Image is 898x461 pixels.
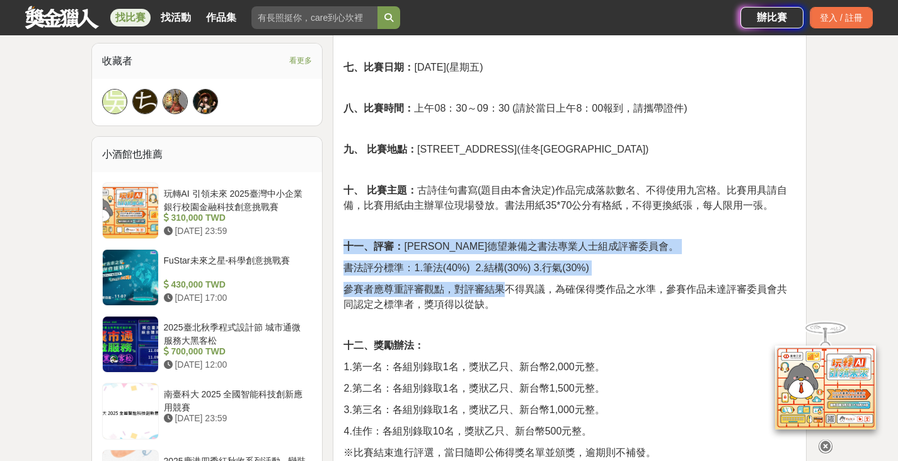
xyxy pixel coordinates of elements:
strong: 十、 比賽主題： [343,185,417,195]
strong: 十二、獎勵辦法： [343,340,424,351]
a: 2025臺北秋季程式設計節 城市通微服務大黑客松 700,000 TWD [DATE] 12:00 [102,316,313,373]
div: 玩轉AI 引領未來 2025臺灣中小企業銀行校園金融科技創意挑戰賽 [164,187,308,211]
span: ※比賽結束進行評選，當日隨即公佈得獎名單並頒獎，逾期則不補發。 [343,447,656,458]
span: 古詩佳句書寫(題目由本會決定)作品完成落款數名、不得使用九宮格。比賽用具請自備，比賽用紙由主辦單位現場發放。書法用紙35*70公分有格紙，不得更換紙張，每人限用一張。 [343,185,786,211]
span: 上午08：30～09：30 (請於當日上午8：00報到，請攜帶證件) [343,103,687,114]
a: Avatar [193,89,218,114]
div: 310,000 TWD [164,211,308,225]
span: [DATE](星期五) [343,62,483,73]
img: d2146d9a-e6f6-4337-9592-8cefde37ba6b.png [775,346,876,429]
strong: 十一、評審： [343,241,404,252]
span: 參賽者應尊重評審觀點，對評審結果不得異議，為確保得獎作品之水準，參賽作品未達評審委員會共同認定之標準者，獎項得以從缺。 [343,284,787,310]
div: [DATE] 12:00 [164,358,308,371]
img: Avatar [193,90,217,114]
div: 2025臺北秋季程式設計節 城市通微服務大黑客松 [164,321,308,345]
span: 1.第一名：各組別錄取1名，獎狀乙只、新台幣2,000元整。 [343,361,604,372]
a: ち [132,89,158,114]
a: 找活動 [156,9,196,26]
span: [PERSON_NAME]德望兼備之書法專業人士組成評審委員會。 [343,241,679,252]
div: 登入 / 註冊 [810,7,873,28]
strong: 八、比賽時間： [343,103,414,114]
a: Avatar [163,89,188,114]
a: 作品集 [201,9,241,26]
div: [DATE] 23:59 [164,412,308,425]
a: FuStar未來之星-科學創意挑戰賽 430,000 TWD [DATE] 17:00 [102,249,313,306]
span: 收藏者 [102,55,132,66]
span: [STREET_ADDRESS](佳冬[GEOGRAPHIC_DATA]) [343,144,648,155]
div: [DATE] 17:00 [164,291,308,305]
span: 書法評分標準：1.筆法(40%) 2.結構(30%) 3.行氣(30%) [343,262,589,273]
a: 找比賽 [110,9,151,26]
span: 看更多 [289,54,312,67]
strong: 九、 比賽地點： [343,144,417,155]
strong: 七、比賽日期： [343,62,414,73]
div: 700,000 TWD [164,345,308,358]
img: Avatar [163,90,187,114]
span: 2.第二名：各組別錄取1名，獎狀乙只、新台幣1,500元整。 [343,383,604,394]
div: 小酒館也推薦 [92,137,323,172]
div: 430,000 TWD [164,278,308,291]
a: 玩轉AI 引領未來 2025臺灣中小企業銀行校園金融科技創意挑戰賽 310,000 TWD [DATE] 23:59 [102,182,313,239]
div: 南臺科大 2025 全國智能科技創新應用競賽 [164,388,308,412]
input: 有長照挺你，care到心坎裡！青春出手，拍出照顧 影音徵件活動 [251,6,377,29]
span: 4.佳作：各組別錄取10名，獎狀乙只、新台幣500元整。 [343,426,592,436]
div: [DATE] 23:59 [164,225,308,238]
div: FuStar未來之星-科學創意挑戰賽 [164,254,308,278]
a: 吳 [102,89,127,114]
span: 3.第三名：各組別錄取1名，獎狀乙只、新台幣1,000元整。 [343,404,604,415]
a: 辦比賽 [740,7,803,28]
a: 南臺科大 2025 全國智能科技創新應用競賽 [DATE] 23:59 [102,383,313,440]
